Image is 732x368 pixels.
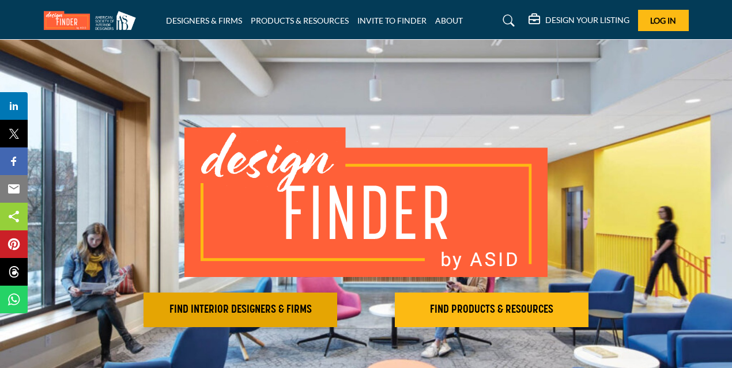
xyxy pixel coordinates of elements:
[435,16,463,25] a: ABOUT
[144,293,337,327] button: FIND INTERIOR DESIGNERS & FIRMS
[398,303,585,317] h2: FIND PRODUCTS & RESOURCES
[184,127,548,277] img: image
[492,12,522,30] a: Search
[251,16,349,25] a: PRODUCTS & RESOURCES
[650,16,676,25] span: Log In
[44,11,142,30] img: Site Logo
[529,14,629,28] div: DESIGN YOUR LISTING
[545,15,629,25] h5: DESIGN YOUR LISTING
[147,303,334,317] h2: FIND INTERIOR DESIGNERS & FIRMS
[638,10,689,31] button: Log In
[166,16,242,25] a: DESIGNERS & FIRMS
[357,16,427,25] a: INVITE TO FINDER
[395,293,588,327] button: FIND PRODUCTS & RESOURCES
